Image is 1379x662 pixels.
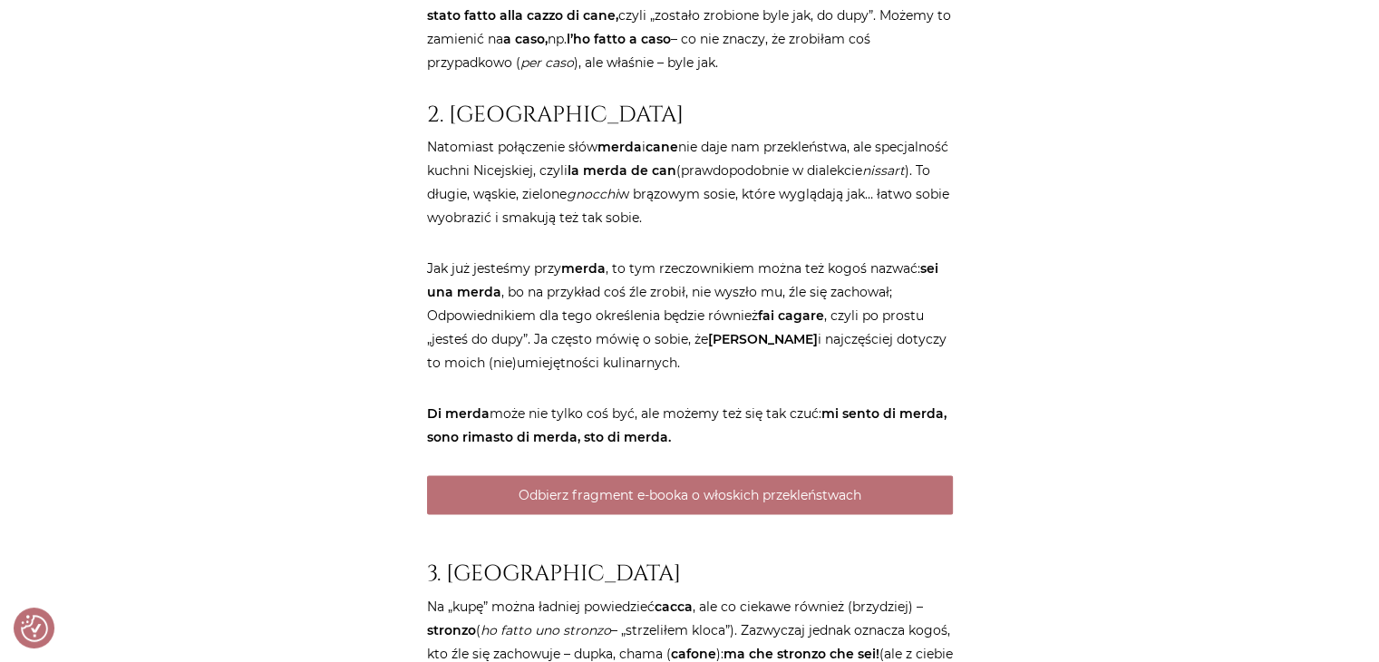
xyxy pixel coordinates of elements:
[481,622,611,638] em: ho fatto uno stronzo
[862,162,905,179] em: nissart
[567,186,618,202] em: gnocchi
[427,622,476,638] strong: stronzo
[21,615,48,642] button: Preferencje co do zgód
[561,260,606,277] strong: merda
[427,257,953,375] p: Jak już jesteśmy przy , to tym rzeczownikiem można też kogoś nazwać: , bo na przykład coś źle zro...
[427,405,490,422] strong: Di merda
[671,646,716,662] strong: cafone
[646,139,678,155] strong: cane
[597,139,642,155] strong: merda
[21,615,48,642] img: Revisit consent button
[427,476,953,515] a: Odbierz fragment e-booka o włoskich przekleństwach
[708,331,818,347] strong: [PERSON_NAME]
[758,307,824,324] strong: fai cagare
[567,31,671,47] strong: l’ho fatto a caso
[723,646,879,662] strong: ma che stronzo che sei!
[503,31,548,47] strong: a caso,
[427,402,953,449] p: może nie tylko coś być, ale możemy też się tak czuć:
[427,560,953,587] h3: 3. [GEOGRAPHIC_DATA]
[427,102,953,128] h3: 2. [GEOGRAPHIC_DATA]
[568,162,676,179] strong: la merda de can
[655,599,693,615] strong: cacca
[520,54,574,71] em: per caso
[427,135,953,229] p: Natomiast połączenie słów i nie daje nam przekleństwa, ale specjalność kuchni Nicejskiej, czyli (...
